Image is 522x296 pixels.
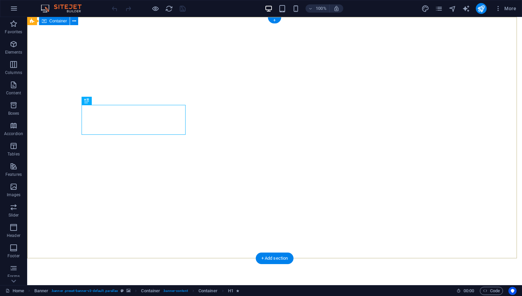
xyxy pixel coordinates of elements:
span: Code [483,287,500,295]
span: . banner .preset-banner-v3-default .parallax [51,287,118,295]
span: Container [49,19,67,23]
i: Design (Ctrl+Alt+Y) [421,5,429,13]
i: This element contains a background [126,289,130,293]
i: Reload page [165,5,173,13]
span: Click to select. Double-click to edit [198,287,217,295]
p: Images [7,192,21,198]
button: pages [435,4,443,13]
button: Code [480,287,503,295]
i: AI Writer [462,5,470,13]
i: This element is a customizable preset [121,289,124,293]
p: Favorites [5,29,22,35]
p: Columns [5,70,22,75]
p: Slider [8,212,19,218]
button: 100% [306,4,330,13]
div: + [268,17,281,23]
span: : [468,288,469,293]
nav: breadcrumb [34,287,240,295]
span: Click to select. Double-click to edit [228,287,233,295]
p: Boxes [8,111,19,116]
span: . banner-content [163,287,188,295]
i: Publish [477,5,485,13]
button: Click here to leave preview mode and continue editing [151,4,159,13]
a: Click to cancel selection. Double-click to open Pages [5,287,24,295]
p: Forms [7,274,20,279]
p: Features [5,172,22,177]
button: publish [476,3,487,14]
p: Tables [7,151,20,157]
p: Footer [7,253,20,259]
span: More [495,5,516,12]
p: Accordion [4,131,23,136]
p: Header [7,233,20,238]
div: + Add section [256,253,294,264]
h6: 100% [316,4,327,13]
span: 00 00 [464,287,474,295]
i: Element contains an animation [236,289,239,293]
button: navigator [449,4,457,13]
p: Content [6,90,21,96]
button: More [492,3,519,14]
p: Elements [5,50,22,55]
span: Click to select. Double-click to edit [141,287,160,295]
img: Editor Logo [39,4,90,13]
i: On resize automatically adjust zoom level to fit chosen device. [333,5,340,12]
i: Navigator [449,5,456,13]
i: Pages (Ctrl+Alt+S) [435,5,443,13]
button: reload [165,4,173,13]
button: Usercentrics [508,287,517,295]
button: text_generator [462,4,470,13]
span: Click to select. Double-click to edit [34,287,49,295]
h6: Session time [456,287,474,295]
button: design [421,4,430,13]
